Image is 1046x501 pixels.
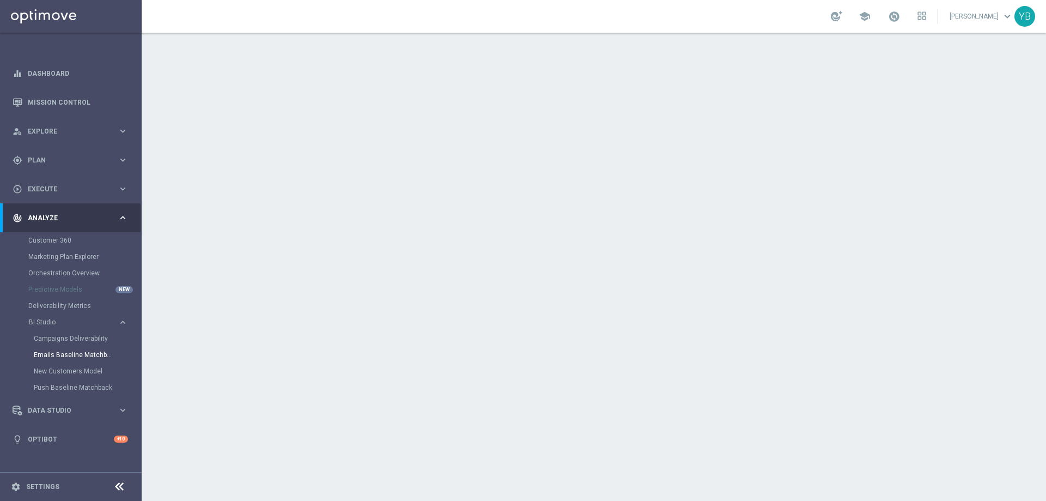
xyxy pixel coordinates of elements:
[948,8,1014,25] a: [PERSON_NAME]keyboard_arrow_down
[13,69,22,79] i: equalizer
[28,298,141,314] div: Deliverability Metrics
[118,126,128,136] i: keyboard_arrow_right
[34,351,113,359] a: Emails Baseline Matchback
[13,184,22,194] i: play_circle_outline
[13,126,22,136] i: person_search
[34,379,141,396] div: Push Baseline Matchback
[28,281,141,298] div: Predictive Models
[118,184,128,194] i: keyboard_arrow_right
[28,301,113,310] a: Deliverability Metrics
[28,157,118,164] span: Plan
[859,10,871,22] span: school
[118,405,128,415] i: keyboard_arrow_right
[28,88,128,117] a: Mission Control
[13,59,128,88] div: Dashboard
[34,334,113,343] a: Campaigns Deliverability
[12,214,129,222] button: track_changes Analyze keyboard_arrow_right
[13,126,118,136] div: Explore
[11,482,21,492] i: settings
[28,232,141,249] div: Customer 360
[34,363,141,379] div: New Customers Model
[28,186,118,192] span: Execute
[12,435,129,444] button: lightbulb Optibot +10
[13,88,128,117] div: Mission Control
[29,319,107,325] span: BI Studio
[26,484,59,490] a: Settings
[28,249,141,265] div: Marketing Plan Explorer
[28,425,114,454] a: Optibot
[12,406,129,415] button: Data Studio keyboard_arrow_right
[28,265,141,281] div: Orchestration Overview
[12,98,129,107] button: Mission Control
[34,330,141,347] div: Campaigns Deliverability
[12,69,129,78] button: equalizer Dashboard
[28,128,118,135] span: Explore
[1001,10,1013,22] span: keyboard_arrow_down
[118,213,128,223] i: keyboard_arrow_right
[34,367,113,376] a: New Customers Model
[13,213,22,223] i: track_changes
[28,59,128,88] a: Dashboard
[13,406,118,415] div: Data Studio
[118,155,128,165] i: keyboard_arrow_right
[28,269,113,277] a: Orchestration Overview
[13,184,118,194] div: Execute
[12,185,129,194] button: play_circle_outline Execute keyboard_arrow_right
[115,286,133,293] div: NEW
[114,436,128,443] div: +10
[28,318,129,327] button: BI Studio keyboard_arrow_right
[12,127,129,136] button: person_search Explore keyboard_arrow_right
[12,156,129,165] button: gps_fixed Plan keyboard_arrow_right
[13,213,118,223] div: Analyze
[34,383,113,392] a: Push Baseline Matchback
[28,407,118,414] span: Data Studio
[13,155,22,165] i: gps_fixed
[13,425,128,454] div: Optibot
[28,252,113,261] a: Marketing Plan Explorer
[118,317,128,328] i: keyboard_arrow_right
[13,434,22,444] i: lightbulb
[28,215,118,221] span: Analyze
[34,347,141,363] div: Emails Baseline Matchback
[29,319,118,325] div: BI Studio
[28,236,113,245] a: Customer 360
[13,155,118,165] div: Plan
[1014,6,1035,27] div: YB
[28,314,141,396] div: BI Studio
